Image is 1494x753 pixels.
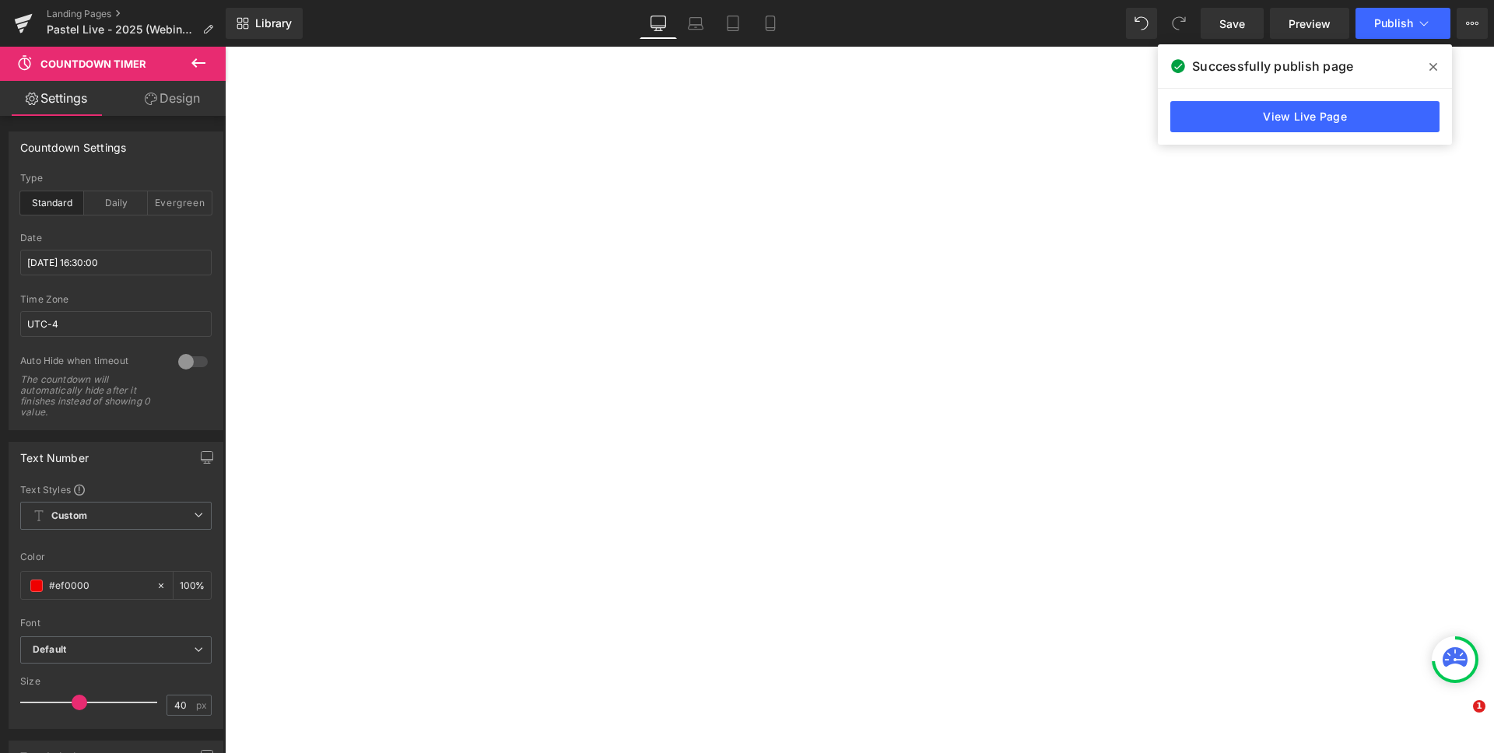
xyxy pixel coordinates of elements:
a: View Live Page [1170,101,1440,132]
div: Type [20,173,212,184]
span: Pastel Live - 2025 (Webinar Attendee Pricing) [47,23,196,36]
i: Default [33,643,66,657]
div: Date [20,233,212,243]
a: Design [116,81,229,116]
a: Laptop [677,8,714,39]
iframe: Intercom live chat [1441,700,1478,737]
div: Font [20,618,212,629]
a: Landing Pages [47,8,226,20]
div: Text Number [20,443,89,464]
button: Redo [1163,8,1194,39]
span: 1 [1473,700,1485,713]
div: Color [20,552,212,562]
span: Library [255,16,292,30]
span: Successfully publish page [1192,57,1353,75]
span: Countdown Timer [40,58,146,70]
div: The countdown will automatically hide after it finishes instead of showing 0 value. [20,374,160,418]
span: Preview [1289,16,1331,32]
div: Time Zone [20,294,212,305]
a: Mobile [752,8,789,39]
span: Publish [1374,17,1413,30]
input: Color [49,577,149,594]
div: Auto Hide when timeout [20,355,163,371]
button: Undo [1126,8,1157,39]
a: Preview [1270,8,1349,39]
b: Custom [51,510,87,523]
button: Publish [1355,8,1450,39]
div: Countdown Settings [20,132,126,154]
div: Standard [20,191,84,215]
div: Daily [84,191,148,215]
a: New Library [226,8,303,39]
div: Evergreen [148,191,212,215]
div: % [174,572,211,599]
span: px [196,700,209,710]
div: Size [20,676,212,687]
div: Text Styles [20,483,212,496]
button: More [1457,8,1488,39]
a: Desktop [640,8,677,39]
span: Save [1219,16,1245,32]
a: Tablet [714,8,752,39]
